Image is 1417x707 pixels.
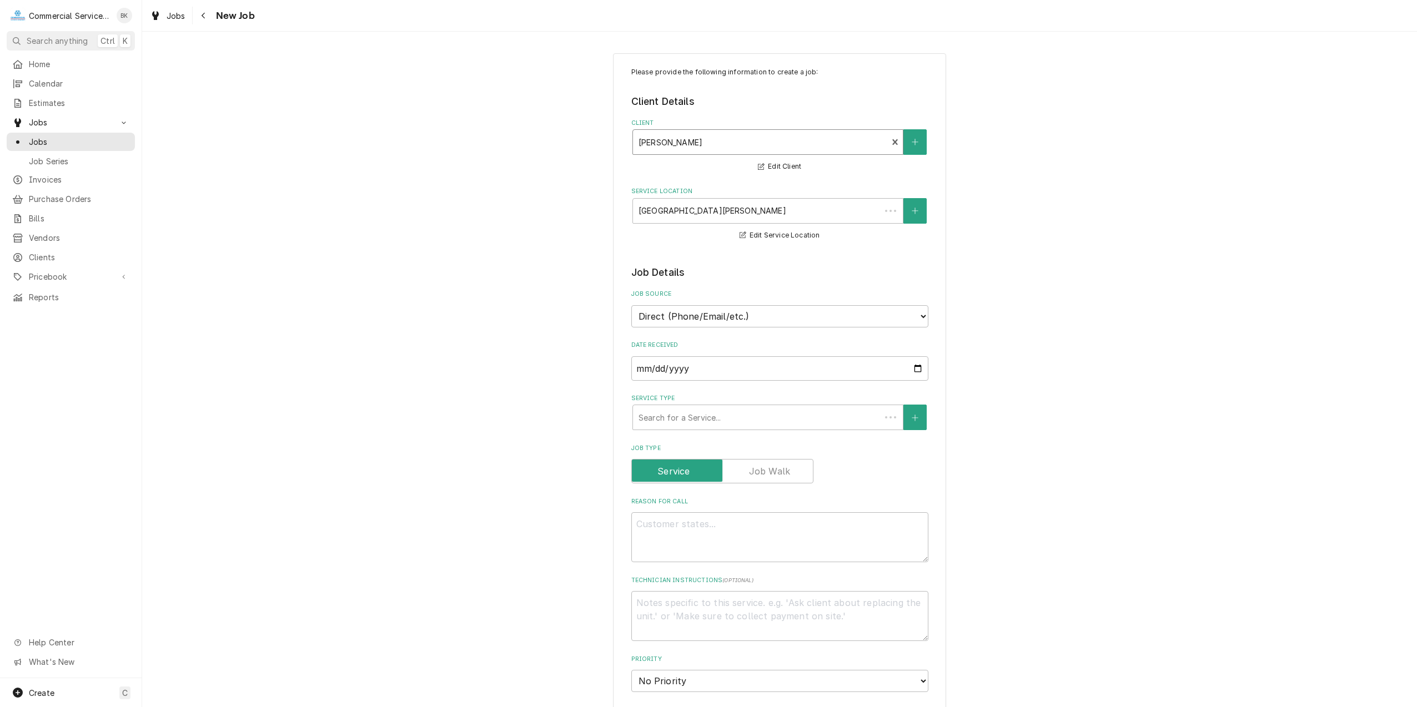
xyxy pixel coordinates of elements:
a: Jobs [7,133,135,151]
legend: Client Details [631,94,928,109]
label: Date Received [631,341,928,350]
span: Help Center [29,637,128,648]
div: BK [117,8,132,23]
a: Calendar [7,74,135,93]
span: Bills [29,213,129,224]
div: Commercial Service Co.'s Avatar [10,8,26,23]
button: Search anythingCtrlK [7,31,135,50]
span: Clients [29,251,129,263]
span: Home [29,58,129,70]
a: Job Series [7,152,135,170]
label: Service Location [631,187,928,196]
span: Purchase Orders [29,193,129,205]
a: Clients [7,248,135,266]
span: Estimates [29,97,129,109]
a: Vendors [7,229,135,247]
span: Calendar [29,78,129,89]
label: Job Type [631,444,928,453]
div: Job Source [631,290,928,327]
svg: Create New Client [912,138,918,146]
span: New Job [213,8,255,23]
div: Date Received [631,341,928,380]
label: Priority [631,655,928,664]
div: Reason For Call [631,497,928,562]
button: Create New Location [903,198,927,224]
p: Please provide the following information to create a job: [631,67,928,77]
a: Purchase Orders [7,190,135,208]
span: C [122,687,128,699]
span: Reports [29,291,129,303]
span: K [123,35,128,47]
span: Jobs [29,117,113,128]
span: Search anything [27,35,88,47]
span: ( optional ) [722,577,753,583]
span: Vendors [29,232,129,244]
div: Commercial Service Co. [29,10,110,22]
a: Bills [7,209,135,228]
button: Edit Client [756,160,803,174]
label: Client [631,119,928,128]
button: Create New Client [903,129,927,155]
span: Jobs [167,10,185,22]
div: Priority [631,655,928,692]
a: Go to Pricebook [7,267,135,286]
label: Reason For Call [631,497,928,506]
a: Go to Jobs [7,113,135,132]
div: Technician Instructions [631,576,928,641]
span: Invoices [29,174,129,185]
a: Jobs [145,7,190,25]
a: Estimates [7,94,135,112]
a: Invoices [7,170,135,189]
a: Go to Help Center [7,633,135,652]
a: Go to What's New [7,653,135,671]
span: Pricebook [29,271,113,282]
span: Ctrl [101,35,115,47]
div: C [10,8,26,23]
button: Navigate back [195,7,213,24]
span: What's New [29,656,128,668]
a: Home [7,55,135,73]
div: Job Type [631,444,928,483]
label: Technician Instructions [631,576,928,585]
svg: Create New Location [912,207,918,215]
label: Job Source [631,290,928,299]
a: Reports [7,288,135,306]
input: yyyy-mm-dd [631,356,928,381]
label: Service Type [631,394,928,403]
span: Jobs [29,136,129,148]
span: Job Series [29,155,129,167]
div: Service Location [631,187,928,242]
div: Client [631,119,928,174]
button: Edit Service Location [738,229,822,243]
legend: Job Details [631,265,928,280]
button: Create New Service [903,405,927,430]
span: Create [29,688,54,698]
svg: Create New Service [912,414,918,422]
div: Brian Key's Avatar [117,8,132,23]
div: Service Type [631,394,928,430]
